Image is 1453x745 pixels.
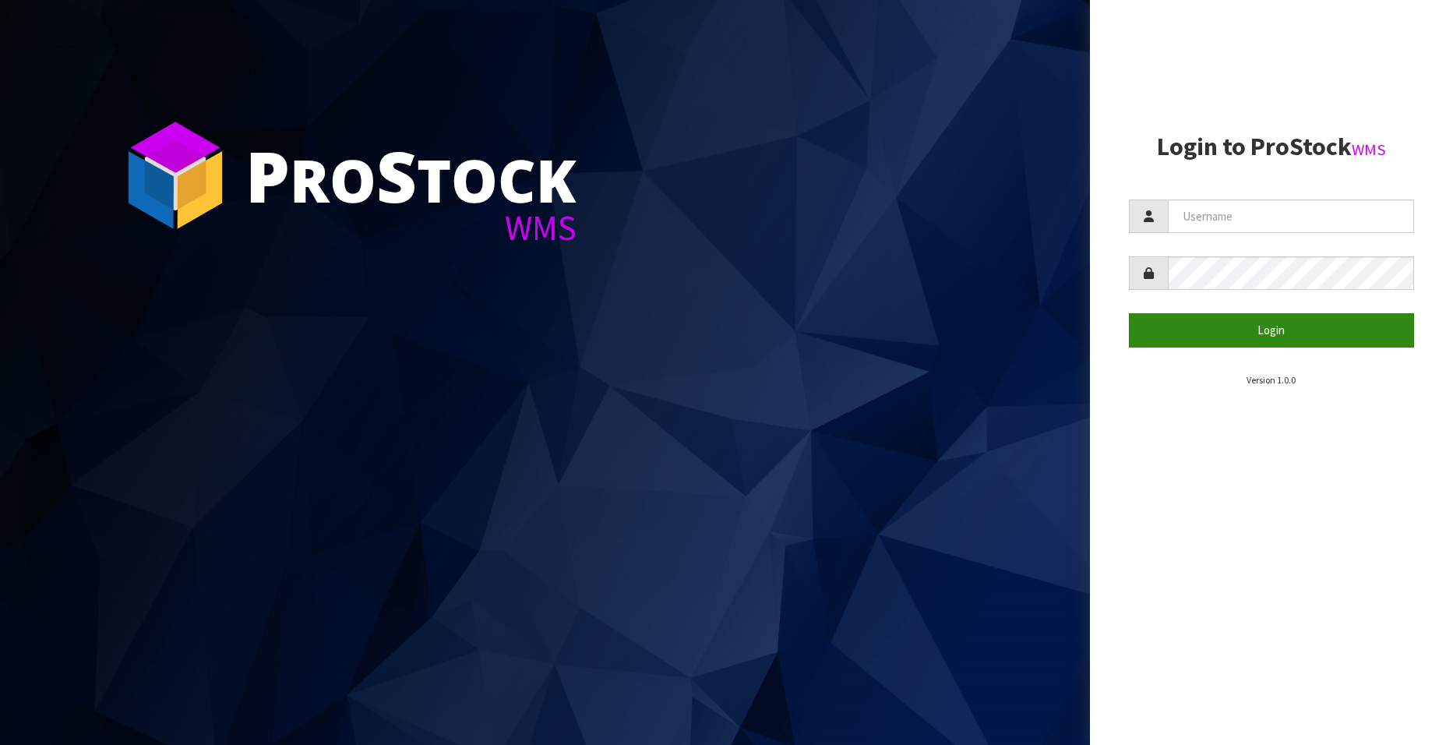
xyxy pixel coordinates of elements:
[1168,199,1414,233] input: Username
[245,128,290,223] span: P
[1352,139,1386,160] small: WMS
[376,128,417,223] span: S
[117,117,234,234] img: ProStock Cube
[245,210,577,245] div: WMS
[1247,374,1296,386] small: Version 1.0.0
[1129,133,1414,161] h2: Login to ProStock
[245,140,577,210] div: ro tock
[1129,313,1414,347] button: Login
